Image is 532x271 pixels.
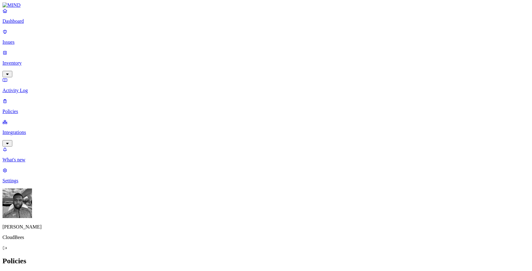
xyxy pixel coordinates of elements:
a: MIND [2,2,530,8]
p: Inventory [2,60,530,66]
a: Activity Log [2,77,530,93]
p: Activity Log [2,88,530,93]
p: Integrations [2,130,530,135]
a: Policies [2,98,530,114]
p: Settings [2,178,530,184]
a: Inventory [2,50,530,76]
h2: Policies [2,257,530,265]
a: Dashboard [2,8,530,24]
a: Issues [2,29,530,45]
a: Settings [2,168,530,184]
img: MIND [2,2,21,8]
img: Cameron White [2,188,32,218]
p: Dashboard [2,18,530,24]
p: Issues [2,39,530,45]
p: [PERSON_NAME] [2,224,530,230]
p: Policies [2,109,530,114]
p: What's new [2,157,530,163]
a: What's new [2,147,530,163]
p: CloudBees [2,235,530,240]
a: Integrations [2,119,530,146]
